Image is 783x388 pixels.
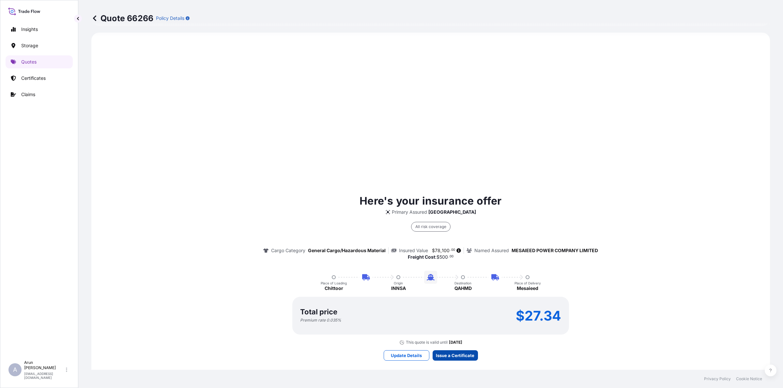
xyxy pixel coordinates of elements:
b: Freight Cost [408,254,435,260]
a: Certificates [6,72,73,85]
span: . [448,255,449,258]
p: Destination [454,281,471,285]
p: Update Details [391,352,422,359]
p: Place of Delivery [514,281,541,285]
a: Quotes [6,55,73,68]
p: [EMAIL_ADDRESS][DOMAIN_NAME] [24,372,65,380]
p: Quote 66266 [91,13,153,23]
a: Claims [6,88,73,101]
p: Named Assured [474,247,509,254]
span: 00 [450,255,453,258]
p: QAHMD [454,285,472,292]
p: INNSA [391,285,406,292]
a: Cookie Notice [736,376,762,381]
button: Issue a Certificate [433,350,478,361]
div: All risk coverage [411,222,451,232]
button: Update Details [384,350,429,361]
span: . [450,249,451,251]
p: Chittoor [325,285,343,292]
p: [DATE] [449,340,462,345]
p: Primary Assured [392,209,427,215]
p: MESAIEED POWER COMPANY LIMITED [512,247,598,254]
p: Claims [21,91,35,98]
p: Certificates [21,75,46,81]
span: 78 [435,248,440,253]
p: General Cargo/Hazardous Material [308,247,386,254]
span: $ [432,248,435,253]
span: $ [437,255,439,259]
p: Storage [21,42,38,49]
p: Cargo Category [271,247,305,254]
p: Insights [21,26,38,33]
a: Privacy Policy [704,376,731,381]
p: Quotes [21,59,37,65]
p: Mesaieed [517,285,538,292]
p: Here's your insurance offer [360,193,501,209]
span: A [13,366,17,373]
p: Origin [394,281,403,285]
p: Insured Value [399,247,428,254]
p: Premium rate 0.035 % [300,318,341,323]
p: Policy Details [156,15,184,22]
p: Place of Loading [321,281,347,285]
p: Issue a Certificate [436,352,474,359]
a: Storage [6,39,73,52]
span: 100 [442,248,450,253]
p: This quote is valid until [406,340,448,345]
p: Arun [PERSON_NAME] [24,360,65,370]
a: Insights [6,23,73,36]
span: 500 [439,255,448,259]
span: , [440,248,442,253]
p: $27.34 [516,310,561,321]
p: : [408,254,453,260]
p: Total price [300,309,337,315]
span: 00 [451,249,455,251]
p: [GEOGRAPHIC_DATA] [428,209,476,215]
